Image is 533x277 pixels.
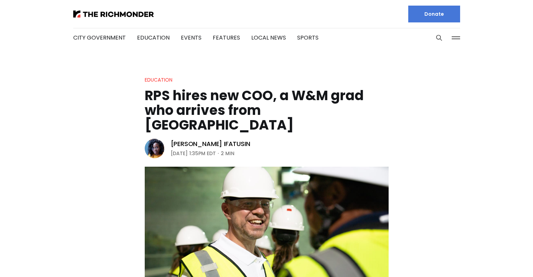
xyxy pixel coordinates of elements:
a: Donate [408,6,460,22]
button: Search this site [434,33,444,43]
a: Education [145,76,172,83]
h1: RPS hires new COO, a W&M grad who arrives from [GEOGRAPHIC_DATA] [145,88,389,132]
iframe: portal-trigger [474,243,533,277]
img: Victoria A. Ifatusin [145,139,164,158]
a: City Government [73,34,126,42]
img: The Richmonder [73,11,154,18]
span: 2 min [221,149,234,158]
a: Education [137,34,170,42]
time: [DATE] 1:35PM EDT [171,149,216,158]
a: Features [213,34,240,42]
a: Local News [251,34,286,42]
a: Events [181,34,201,42]
a: Sports [297,34,319,42]
a: [PERSON_NAME] Ifatusin [171,140,250,148]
